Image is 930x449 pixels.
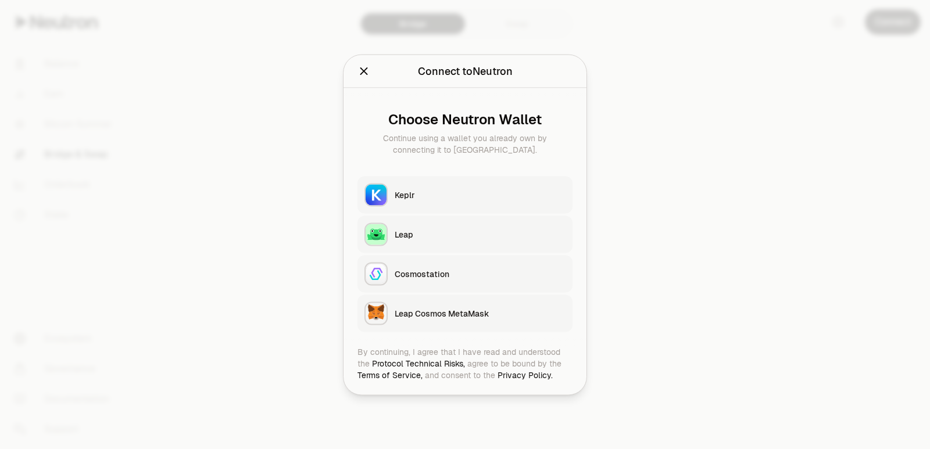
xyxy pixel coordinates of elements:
[357,369,423,380] a: Terms of Service,
[357,215,573,253] button: LeapLeap
[357,176,573,213] button: KeplrKeplr
[395,189,566,200] div: Keplr
[418,63,513,79] div: Connect to Neutron
[357,346,573,380] div: By continuing, I agree that I have read and understood the agree to be bound by the and consent t...
[366,224,387,245] img: Leap
[367,111,563,127] div: Choose Neutron Wallet
[498,369,553,380] a: Privacy Policy.
[367,132,563,155] div: Continue using a wallet you already own by connecting it to [GEOGRAPHIC_DATA].
[366,303,387,324] img: Leap Cosmos MetaMask
[357,63,370,79] button: Close
[366,263,387,284] img: Cosmostation
[395,228,566,240] div: Leap
[366,184,387,205] img: Keplr
[395,307,566,319] div: Leap Cosmos MetaMask
[357,255,573,292] button: CosmostationCosmostation
[357,294,573,332] button: Leap Cosmos MetaMaskLeap Cosmos MetaMask
[372,358,465,368] a: Protocol Technical Risks,
[395,268,566,279] div: Cosmostation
